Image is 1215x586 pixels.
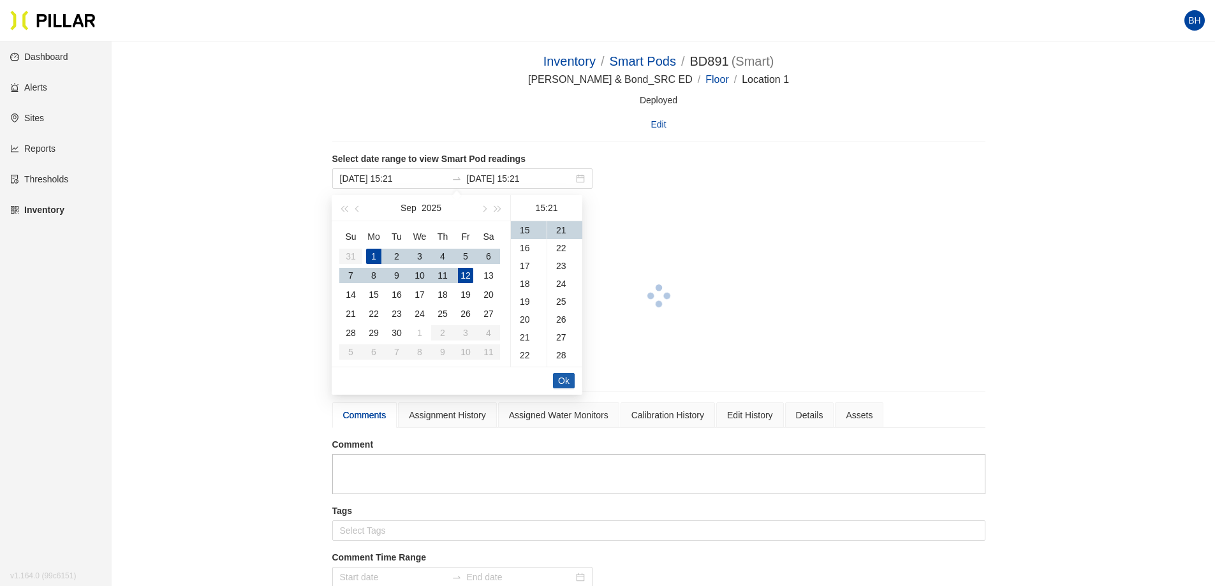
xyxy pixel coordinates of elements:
[343,306,358,321] div: 21
[343,268,358,283] div: 7
[511,239,547,257] div: 16
[511,221,547,239] div: 15
[631,408,704,422] div: Calibration History
[690,52,729,71] span: BD891
[454,285,477,304] td: 2025-09-19
[454,266,477,285] td: 2025-09-12
[366,249,381,264] div: 1
[543,54,596,68] a: Inventory
[339,285,362,304] td: 2025-09-14
[452,572,462,582] span: to
[389,287,404,302] div: 16
[452,173,462,184] span: swap-right
[362,304,385,323] td: 2025-09-22
[509,408,608,422] div: Assigned Water Monitors
[343,325,358,341] div: 28
[366,268,381,283] div: 8
[547,311,582,328] div: 26
[412,287,427,302] div: 17
[366,325,381,341] div: 29
[412,249,427,264] div: 3
[10,82,47,92] a: alertAlerts
[547,364,582,382] div: 29
[734,74,737,85] span: /
[547,239,582,257] div: 22
[10,143,55,154] a: line-chartReports
[553,373,575,388] button: Ok
[477,226,500,247] th: Sa
[408,285,431,304] td: 2025-09-17
[547,275,582,293] div: 24
[547,221,582,239] div: 21
[362,323,385,342] td: 2025-09-29
[601,54,605,68] span: /
[389,268,404,283] div: 9
[340,172,446,186] input: Start date
[366,306,381,321] div: 22
[547,257,582,275] div: 23
[511,257,547,275] div: 17
[10,52,68,62] a: dashboardDashboard
[422,195,441,221] button: 2025
[339,304,362,323] td: 2025-09-21
[385,285,408,304] td: 2025-09-16
[343,287,358,302] div: 14
[481,249,496,264] div: 6
[362,285,385,304] td: 2025-09-15
[435,249,450,264] div: 4
[467,570,573,584] input: End date
[332,438,985,451] label: Comment
[640,93,677,107] div: Deployed
[516,195,577,221] div: 15:21
[385,304,408,323] td: 2025-09-23
[558,374,570,388] span: Ok
[481,268,496,283] div: 13
[435,268,450,283] div: 11
[547,328,582,346] div: 27
[431,266,454,285] td: 2025-09-11
[408,304,431,323] td: 2025-09-24
[481,287,496,302] div: 20
[511,311,547,328] div: 20
[458,249,473,264] div: 5
[609,54,675,68] a: Smart Pods
[528,74,693,85] span: [PERSON_NAME] & Bond_SRC ED
[385,266,408,285] td: 2025-09-09
[332,551,598,564] label: Comment Time Range
[1188,10,1200,31] span: BH
[431,226,454,247] th: Th
[385,247,408,266] td: 2025-09-02
[477,247,500,266] td: 2025-09-06
[547,346,582,364] div: 28
[651,117,666,131] a: Edit
[458,287,473,302] div: 19
[477,266,500,285] td: 2025-09-13
[389,306,404,321] div: 23
[10,205,64,215] a: qrcodeInventory
[458,268,473,283] div: 12
[705,74,728,85] a: Floor
[435,287,450,302] div: 18
[401,195,416,221] button: Sep
[742,74,789,85] a: Location 1
[10,174,68,184] a: exceptionThresholds
[362,247,385,266] td: 2025-09-01
[389,249,404,264] div: 2
[431,247,454,266] td: 2025-09-04
[389,325,404,341] div: 30
[454,247,477,266] td: 2025-09-05
[681,54,685,68] span: /
[408,266,431,285] td: 2025-09-10
[10,10,96,31] a: Pillar Technologies
[477,285,500,304] td: 2025-09-20
[332,504,985,518] label: Tags
[454,304,477,323] td: 2025-09-26
[846,408,873,422] div: Assets
[477,304,500,323] td: 2025-09-27
[412,306,427,321] div: 24
[435,306,450,321] div: 25
[547,293,582,311] div: 25
[343,408,387,422] div: Comments
[362,226,385,247] th: Mo
[366,287,381,302] div: 15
